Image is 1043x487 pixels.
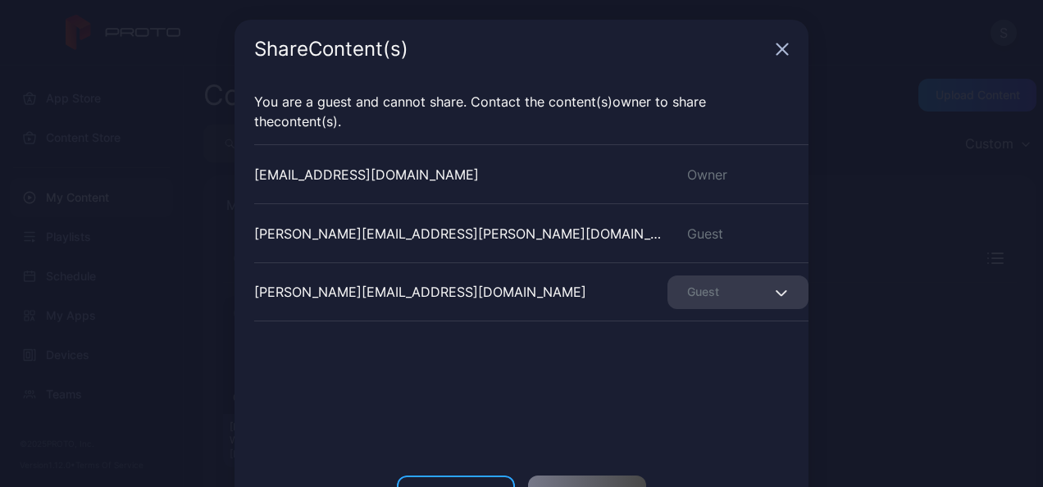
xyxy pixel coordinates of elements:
[254,224,667,243] div: [PERSON_NAME][EMAIL_ADDRESS][PERSON_NAME][DOMAIN_NAME]
[274,113,338,130] span: Content (s)
[254,165,479,184] div: [EMAIL_ADDRESS][DOMAIN_NAME]
[667,224,808,243] div: Guest
[667,165,808,184] div: Owner
[667,275,808,309] button: Guest
[254,92,789,131] p: You are a guest and cannot share. Contact the owner to share the .
[254,39,769,59] div: Share Content (s)
[254,282,586,302] div: [PERSON_NAME][EMAIL_ADDRESS][DOMAIN_NAME]
[549,93,613,110] span: Content (s)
